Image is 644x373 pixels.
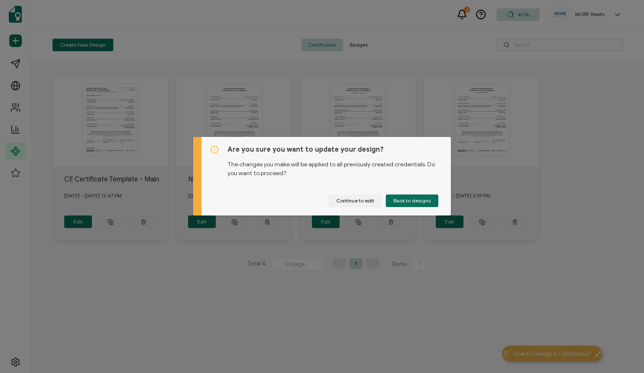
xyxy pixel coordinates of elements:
[393,198,431,203] span: Back to designs
[386,194,438,207] button: Back to designs
[228,145,442,154] h5: Are you sure you want to update your design?
[329,194,382,207] button: Continue to edit
[193,137,451,215] div: dialog
[602,333,644,373] iframe: Chat Widget
[228,154,442,178] p: The changes you make will be applied to all previously created credentials. Do you want to proceed?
